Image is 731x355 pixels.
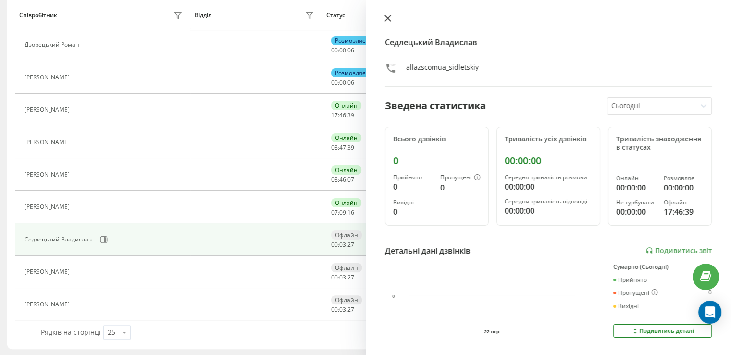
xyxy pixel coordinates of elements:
div: [PERSON_NAME] [25,106,72,113]
span: 00 [331,241,338,249]
div: Дворецький Роман [25,41,82,48]
div: Всього дзвінків [393,135,481,143]
div: Пропущені [440,174,481,182]
text: 0 [392,293,395,299]
div: Розмовляє [331,36,369,45]
a: Подивитись звіт [645,247,712,255]
div: Подивитись деталі [631,327,694,335]
div: : : [331,112,354,119]
div: 17:46:39 [664,206,704,217]
div: 00:00:00 [664,182,704,193]
span: 07 [331,208,338,216]
div: 0 [440,182,481,193]
div: [PERSON_NAME] [25,301,72,308]
div: Розмовляє [331,68,369,77]
span: 27 [347,273,354,281]
div: 0 [393,206,433,217]
div: Пропущені [613,289,658,297]
div: : : [331,47,354,54]
div: Зведена статистика [385,99,486,113]
div: Онлайн [331,198,361,207]
div: : : [331,306,354,313]
div: Розмовляє [664,175,704,182]
div: [PERSON_NAME] [25,268,72,275]
div: : : [331,241,354,248]
div: 00:00:00 [616,182,656,193]
div: 00:00:00 [505,181,592,192]
div: Офлайн [331,295,362,304]
span: 07 [347,176,354,184]
span: 00 [331,305,338,314]
div: 00:00:00 [505,155,592,166]
div: Сумарно (Сьогодні) [613,264,712,270]
div: 0 [393,181,433,192]
div: Статус [326,12,345,19]
div: Онлайн [331,133,361,142]
span: 08 [331,143,338,152]
span: 27 [347,241,354,249]
span: 00 [331,46,338,54]
div: [PERSON_NAME] [25,139,72,146]
div: Офлайн [331,230,362,240]
div: [PERSON_NAME] [25,74,72,81]
div: 00:00:00 [616,206,656,217]
span: 09 [339,208,346,216]
span: Рядків на сторінці [41,328,101,337]
span: 03 [339,241,346,249]
span: 06 [347,46,354,54]
div: Детальні дані дзвінків [385,245,471,256]
span: 39 [347,111,354,119]
div: Седлецький Владислав [25,236,94,243]
span: 00 [339,78,346,87]
div: Співробітник [19,12,57,19]
h4: Седлецький Владислав [385,37,712,48]
div: [PERSON_NAME] [25,203,72,210]
div: 25 [108,328,115,337]
div: Прийнято [613,277,647,283]
span: 39 [347,143,354,152]
span: 47 [339,143,346,152]
div: Середня тривалість відповіді [505,198,592,205]
div: Онлайн [616,175,656,182]
div: : : [331,79,354,86]
div: Відділ [195,12,211,19]
div: Тривалість усіх дзвінків [505,135,592,143]
span: 00 [339,46,346,54]
div: Не турбувати [616,199,656,206]
button: Подивитись деталі [613,324,712,338]
div: : : [331,144,354,151]
span: 06 [347,78,354,87]
span: 00 [331,273,338,281]
div: Середня тривалість розмови [505,174,592,181]
div: Вихідні [393,199,433,206]
div: : : [331,274,354,281]
span: 46 [339,176,346,184]
span: 00 [331,78,338,87]
div: Прийнято [393,174,433,181]
span: 27 [347,305,354,314]
span: 08 [331,176,338,184]
div: [PERSON_NAME] [25,171,72,178]
div: Офлайн [331,263,362,272]
div: 0 [393,155,481,166]
div: Open Intercom Messenger [698,301,721,324]
div: allazscomua_sidletskiy [406,63,479,76]
div: 00:00:00 [505,205,592,216]
div: 0 [708,289,712,297]
div: Онлайн [331,165,361,175]
span: 03 [339,305,346,314]
span: 16 [347,208,354,216]
span: 17 [331,111,338,119]
div: Офлайн [664,199,704,206]
span: 03 [339,273,346,281]
text: 22 вер [484,329,499,334]
div: Онлайн [331,101,361,110]
div: Вихідні [613,303,639,310]
div: : : [331,177,354,183]
div: Тривалість знаходження в статусах [616,135,704,152]
span: 46 [339,111,346,119]
div: : : [331,209,354,216]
